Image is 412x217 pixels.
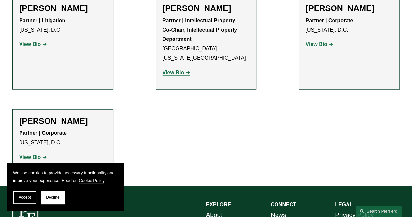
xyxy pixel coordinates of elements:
strong: LEGAL [335,202,353,207]
p: [US_STATE], D.C. [19,129,107,147]
p: We use cookies to provide necessary functionality and improve your experience. Read our . [13,169,117,184]
p: [GEOGRAPHIC_DATA] | [US_STATE][GEOGRAPHIC_DATA] [163,16,250,63]
button: Decline [41,191,64,204]
span: Accept [19,195,31,200]
p: [US_STATE], D.C. [19,16,107,35]
strong: Partner | Corporate [305,18,353,23]
strong: View Bio [19,41,41,47]
a: View Bio [305,41,333,47]
h2: [PERSON_NAME] [19,3,107,13]
p: [US_STATE], D.C. [305,16,393,35]
strong: View Bio [305,41,327,47]
strong: Partner | Litigation [19,18,65,23]
strong: View Bio [19,154,41,160]
section: Cookie banner [7,163,124,210]
a: View Bio [19,154,47,160]
h2: [PERSON_NAME] [19,116,107,126]
a: View Bio [19,41,47,47]
strong: Partner | Corporate [19,130,67,136]
h2: [PERSON_NAME] [163,3,250,13]
strong: View Bio [163,70,184,75]
strong: EXPLORE [206,202,231,207]
h2: [PERSON_NAME] [305,3,393,13]
strong: CONNECT [271,202,296,207]
a: Search this site [356,206,402,217]
a: View Bio [163,70,190,75]
a: Cookie Policy [79,178,104,183]
span: Decline [46,195,60,200]
button: Accept [13,191,36,204]
strong: Partner | Intellectual Property Co-Chair, Intellectual Property Department [163,18,239,42]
